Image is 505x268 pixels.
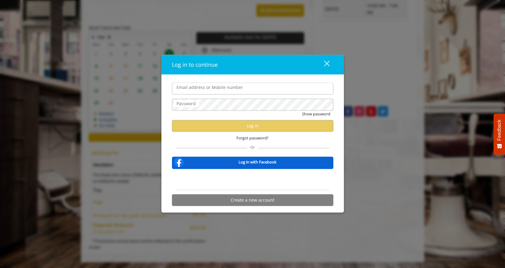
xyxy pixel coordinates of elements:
[220,173,286,186] iframe: Sign in with Google Button
[172,61,218,68] span: Log in to continue
[172,99,333,111] input: Password
[173,156,185,168] img: facebook-logo
[317,60,329,69] div: close dialog
[172,194,333,206] button: Create a new account
[236,135,269,141] span: Forgot password?
[173,84,246,91] label: Email address or Mobile number
[497,120,502,141] span: Feedback
[302,111,330,117] button: Show password
[172,83,333,95] input: Email address or Mobile number
[172,120,333,132] button: Log in
[494,114,505,154] button: Feedback - Show survey
[238,159,276,165] b: Log in with Facebook
[247,144,258,150] span: Or
[313,58,333,71] button: close dialog
[173,100,199,107] label: Password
